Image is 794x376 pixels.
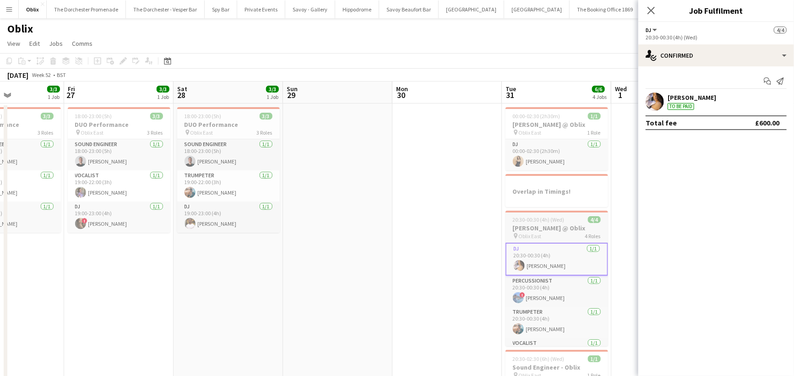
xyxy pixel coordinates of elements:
div: [PERSON_NAME] [668,93,716,102]
span: Sat [177,85,187,93]
span: Fri [68,85,75,93]
span: Oblix East [81,129,104,136]
h3: Overlap in Timings! [506,187,608,196]
span: 6/6 [592,86,605,93]
span: 4/4 [588,216,601,223]
span: 1/1 [588,355,601,362]
app-card-role: Vocalist1/1 [506,338,608,369]
app-card-role: Percussionist1/120:30-00:30 (4h)![PERSON_NAME] [506,276,608,307]
h1: Oblix [7,22,33,36]
div: Total fee [646,118,677,127]
a: View [4,38,24,49]
span: 20:30-02:30 (6h) (Wed) [513,355,565,362]
h3: Job Fulfilment [638,5,794,16]
h3: [PERSON_NAME] @ Oblix [506,120,608,129]
app-card-role: DJ1/119:00-23:00 (4h)[PERSON_NAME] [177,202,280,233]
span: 29 [285,90,298,100]
app-job-card: 00:00-02:30 (2h30m)1/1[PERSON_NAME] @ Oblix Oblix East1 RoleDJ1/100:00-02:30 (2h30m)[PERSON_NAME] [506,107,608,170]
app-card-role: Trumpeter1/120:30-00:30 (4h)[PERSON_NAME] [506,307,608,338]
span: Mon [396,85,408,93]
div: 1 Job [157,93,169,100]
span: 3/3 [150,113,163,120]
span: 3/3 [266,86,279,93]
app-card-role: Vocalist1/119:00-22:00 (3h)[PERSON_NAME] [68,170,170,202]
h3: DUO Performance [177,120,280,129]
span: 1 [614,90,627,100]
span: 30 [395,90,408,100]
app-card-role: Trumpeter1/119:00-22:00 (3h)[PERSON_NAME] [177,170,280,202]
span: Week 52 [30,71,53,78]
button: DJ [646,27,658,33]
span: Sun [287,85,298,93]
button: Savoy Beaufort Bar [379,0,439,18]
span: 31 [504,90,516,100]
span: ! [82,218,87,223]
div: £600.00 [755,118,779,127]
app-card-role: DJ1/120:30-00:30 (4h)[PERSON_NAME] [506,243,608,276]
span: Edit [29,39,40,48]
span: ! [520,292,525,298]
span: DJ [646,27,651,33]
span: Oblix East [519,233,542,240]
a: Comms [68,38,96,49]
button: The Dorchester Promenade [47,0,126,18]
span: 27 [66,90,75,100]
span: 3 Roles [147,129,163,136]
button: Hippodrome [335,0,379,18]
div: Confirmed [638,44,794,66]
div: 1 Job [48,93,60,100]
a: Edit [26,38,44,49]
a: Jobs [45,38,66,49]
div: BST [57,71,66,78]
span: 18:00-23:00 (5h) [185,113,222,120]
app-card-role: DJ1/100:00-02:30 (2h30m)[PERSON_NAME] [506,139,608,170]
app-job-card: 18:00-23:00 (5h)3/3DUO Performance Oblix East3 RolesSound Engineer1/118:00-23:00 (5h)[PERSON_NAME... [68,107,170,233]
span: Oblix East [190,129,213,136]
button: Spy Bar [205,0,237,18]
span: 3/3 [41,113,54,120]
app-card-role: Sound Engineer1/118:00-23:00 (5h)[PERSON_NAME] [68,139,170,170]
span: 1/1 [588,113,601,120]
app-card-role: DJ1/119:00-23:00 (4h)![PERSON_NAME] [68,202,170,233]
span: 3/3 [47,86,60,93]
button: Private Events [237,0,285,18]
button: The Booking Office 1869 [570,0,641,18]
button: Oblix [19,0,47,18]
app-job-card: 20:30-00:30 (4h) (Wed)4/4[PERSON_NAME] @ Oblix Oblix East4 RolesDJ1/120:30-00:30 (4h)[PERSON_NAME... [506,211,608,346]
span: View [7,39,20,48]
span: Jobs [49,39,63,48]
span: Tue [506,85,516,93]
app-job-card: Overlap in Timings! [506,174,608,207]
span: 20:30-00:30 (4h) (Wed) [513,216,565,223]
span: 00:00-02:30 (2h30m) [513,113,560,120]
button: Savoy - Gallery [285,0,335,18]
span: 4/4 [774,27,787,33]
div: 4 Jobs [593,93,607,100]
span: 28 [176,90,187,100]
span: 1 Role [587,129,601,136]
span: 18:00-23:00 (5h) [75,113,112,120]
button: [GEOGRAPHIC_DATA] [439,0,504,18]
app-job-card: 18:00-23:00 (5h)3/3DUO Performance Oblix East3 RolesSound Engineer1/118:00-23:00 (5h)[PERSON_NAME... [177,107,280,233]
span: 3/3 [157,86,169,93]
span: 4 Roles [585,233,601,240]
button: [GEOGRAPHIC_DATA] [504,0,570,18]
span: 3 Roles [38,129,54,136]
h3: Sound Engineer - Oblix [506,363,608,371]
div: [DATE] [7,71,28,80]
span: Wed [615,85,627,93]
app-card-role: Sound Engineer1/118:00-23:00 (5h)[PERSON_NAME] [177,139,280,170]
h3: [PERSON_NAME] @ Oblix [506,224,608,232]
div: 1 Job [266,93,278,100]
span: Comms [72,39,92,48]
div: To be paid [668,103,694,110]
span: Oblix East [519,129,542,136]
div: 20:30-00:30 (4h) (Wed) [646,34,787,41]
span: 3/3 [260,113,272,120]
h3: DUO Performance [68,120,170,129]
